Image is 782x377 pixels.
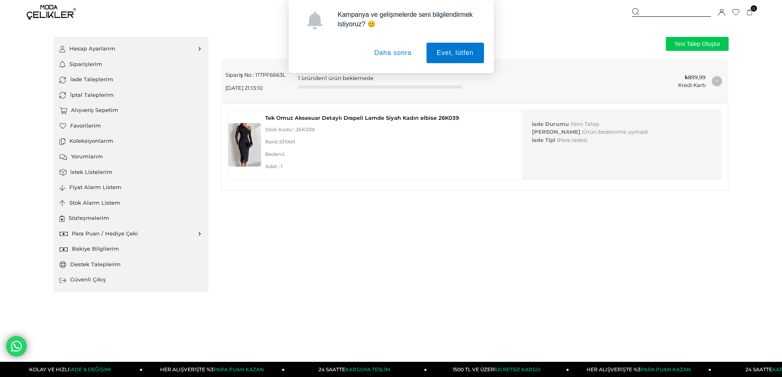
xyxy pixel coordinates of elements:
p: Beden:L [265,151,459,158]
a: Destek Taleplerim [60,257,202,272]
a: Fiyat Alarm Listem [60,180,202,195]
span: Ürün bedenime uymadı [532,128,711,136]
b: İade Durumu : [532,121,572,127]
a: HER ALIŞVERİŞTE %3PARA PUAN KAZAN [142,362,284,377]
a: HER ALIŞVERİŞTE %3PARA PUAN KAZAN [569,362,711,377]
p: Sipariş No : 117PF6663L [225,71,285,79]
a: Sözleşmelerim [60,210,202,226]
a: Yorumlarım [60,149,202,165]
a: İade Taleplerim [60,72,202,87]
a: 24 SAATTEKARGOYA TESLİM [285,362,427,377]
button: Daha sonra [364,43,422,63]
span: Para iadesi [532,136,711,144]
span: KARGOYA TESLİM [345,366,390,372]
p: Adet : 1 [265,163,459,170]
div: Tek Omuz Aksesuar Detaylı Drapeli Lamde Siyah Kadın elbise 26K039 [265,114,459,121]
b: [PERSON_NAME] : [532,128,583,135]
a: 1500 TL VE ÜZERİÜCRETSİZ KARGO [427,362,569,377]
div: Kampanya ve gelişmelerde seni bilgilendirmek istiyoruz? 😊 [331,10,484,29]
span: Yeni Talep [532,120,711,128]
p: [DATE] 21:13:10 [225,84,285,92]
a: İstek Listelerim [60,165,202,180]
div: Kredi Kartı [678,81,706,89]
a: Para Puan / Hediye Çeki [60,226,202,242]
a: Favorilerim [60,118,202,134]
button: Evet, lütfen [427,43,484,63]
img: Tek Omuz Aksesuar Detaylı Drapeli Lamde Siyah Kadın elbise 26K039 [228,123,261,167]
a: Koleksiyonlarım [60,133,202,149]
div: ₺899,99 [678,73,706,81]
a: Alışveriş Sepetim [60,103,202,118]
a: Stok Alarm Listem [60,195,202,211]
span: İADE & DEĞİŞİM! [69,366,110,372]
a: Bakiye Bilgilerim [60,241,202,257]
p: Renk:SİYAH [265,138,459,146]
a: KOLAY VE HIZLIİADE & DEĞİŞİM! [0,362,142,377]
span: PARA PUAN KAZAN [213,366,264,372]
p: Stok Kodu : 26K039 [265,126,459,133]
img: notification icon [305,11,324,30]
span: 1 ürün beklemede [325,75,374,81]
div: 1 üründen [298,74,462,89]
a: İptal Taleplerim [60,87,202,103]
span: ÜCRETSİZ KARGO [495,366,540,372]
b: İade Tipi : [532,137,559,143]
a: Güvenli Çıkış [60,272,202,288]
span: PARA PUAN KAZAN [640,366,691,372]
